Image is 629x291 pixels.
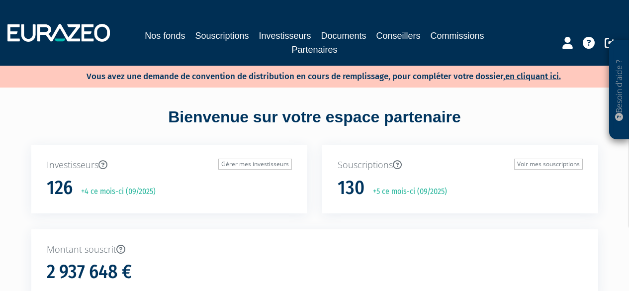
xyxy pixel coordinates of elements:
h1: 126 [47,178,73,198]
img: 1732889491-logotype_eurazeo_blanc_rvb.png [7,24,110,42]
a: Conseillers [376,29,421,43]
h1: 2 937 648 € [47,262,132,283]
p: Souscriptions [338,159,583,172]
a: Commissions [431,29,484,43]
a: Nos fonds [145,29,185,43]
a: Investisseurs [259,29,311,43]
a: Documents [321,29,366,43]
h1: 130 [338,178,364,198]
a: Partenaires [291,43,337,57]
p: +4 ce mois-ci (09/2025) [74,186,156,197]
p: Besoin d'aide ? [614,45,625,135]
p: Montant souscrit [47,243,583,256]
a: Gérer mes investisseurs [218,159,292,170]
a: en cliquant ici. [505,71,561,82]
a: Souscriptions [195,29,249,43]
p: Vous avez une demande de convention de distribution en cours de remplissage, pour compléter votre... [58,68,561,83]
a: Voir mes souscriptions [514,159,583,170]
p: Investisseurs [47,159,292,172]
p: +5 ce mois-ci (09/2025) [366,186,447,197]
div: Bienvenue sur votre espace partenaire [24,106,606,145]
